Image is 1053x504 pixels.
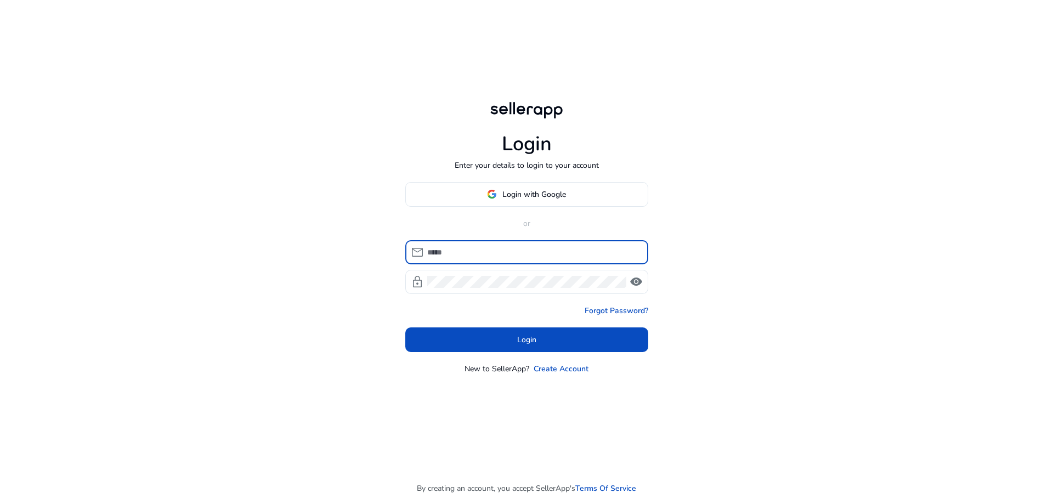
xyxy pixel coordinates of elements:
p: or [405,218,648,229]
span: Login [517,334,536,346]
a: Terms Of Service [575,483,636,494]
span: lock [411,275,424,288]
button: Login with Google [405,182,648,207]
h1: Login [502,132,552,156]
button: Login [405,327,648,352]
p: Enter your details to login to your account [455,160,599,171]
p: New to SellerApp? [465,363,529,375]
span: mail [411,246,424,259]
a: Create Account [534,363,588,375]
span: visibility [630,275,643,288]
span: Login with Google [502,189,566,200]
a: Forgot Password? [585,305,648,316]
img: google-logo.svg [487,189,497,199]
